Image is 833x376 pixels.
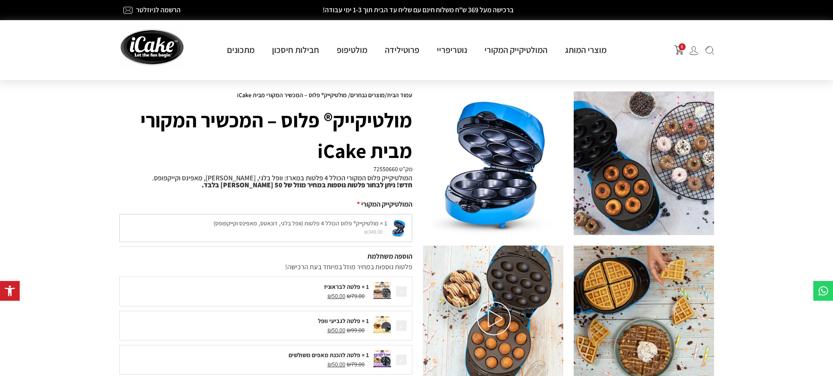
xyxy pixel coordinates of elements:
[119,251,412,262] div: הוספה משתלמת
[119,175,412,189] p: המולטיקייק פלוס המקורי הכולל 4 פלטות במארז: וופל בלגי, [PERSON_NAME], מאפינס וקייקפופס.
[124,316,369,326] div: 1 × פלטה לגביעי וופל
[202,180,412,190] strong: חדש! ניתן לבחור פלטות נוספות במחיר מוזל של 50 [PERSON_NAME] בלבד.
[679,43,686,50] span: 0
[477,302,511,335] img: play-white.svg
[119,262,412,272] div: פלטות נוספות במחיר מוזל במיוחד בעת הרכישה!
[347,360,365,368] span: 79.00
[423,91,563,235] img: %D7%9E%D7%95%D7%9C%D7%98%D7%99%D7%A7%D7%99%D7%99%D7%A7-%D7%A8%D7%A7%D7%A2-%D7%9C%D7%91%D7%9F.jpeg
[674,45,684,55] img: shopping-cart.png
[119,105,412,166] h1: מולטיקייק® פלוס – המכשיר המקורי מבית iCake
[328,326,345,334] span: 50.00
[218,44,263,56] a: מתכונים
[347,292,365,300] span: 79.00
[347,292,351,300] span: ₪
[556,44,615,56] a: מוצרי המותג
[347,360,351,368] span: ₪
[263,44,328,56] a: חבילות חיסכון
[347,326,351,334] span: ₪
[119,166,412,172] h4: מק”ט 72550660
[328,292,332,300] span: ₪
[119,91,412,98] nav: Breadcrumb
[328,360,345,368] span: 50.00
[376,44,428,56] a: פרוטילידה
[347,326,365,334] span: 99.00
[350,91,385,99] a: מוצרים נבחרים
[328,44,376,56] a: מולטיפופ
[674,45,684,55] button: פתח עגלת קניות צדדית
[119,199,412,210] div: המולטיקייק המקורי
[476,44,556,56] a: המולטיקייק המקורי
[248,7,589,14] h2: ברכישה מעל 369 ש"ח משלוח חינם עם שליח עד הבית תוך 1-3 ימי עבודה!
[124,282,369,292] div: 1 × פלטה לבראוניז
[328,326,332,334] span: ₪
[428,44,476,56] a: נוטריפריי
[124,351,369,360] div: 1 × פלטה להכנת מאפים משולשים
[136,5,181,14] a: הרשמה לניוזלטר
[574,91,714,235] img: %D7%9E%D7%95%D7%9C%D7%9C%D7%98%D7%99%D7%A7%D7%99%D7%99%D7%A7_%D7%92%D7%93%D7%95%D7%9C_48_of_116.jpg
[328,360,332,368] span: ₪
[328,292,345,300] span: 50.00
[387,91,412,99] a: עמוד הבית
